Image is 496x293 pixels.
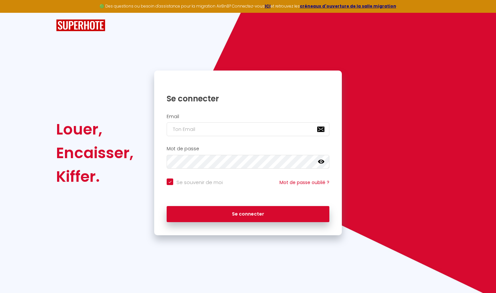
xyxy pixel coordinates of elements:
[167,206,329,222] button: Se connecter
[167,94,329,104] h1: Se connecter
[167,146,329,152] h2: Mot de passe
[56,165,134,188] div: Kiffer.
[56,19,105,31] img: SuperHote logo
[300,3,396,9] a: créneaux d'ouverture de la salle migration
[56,141,134,165] div: Encaisser,
[279,179,329,186] a: Mot de passe oublié ?
[167,122,329,136] input: Ton Email
[167,114,329,119] h2: Email
[265,3,271,9] a: ICI
[56,117,134,141] div: Louer,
